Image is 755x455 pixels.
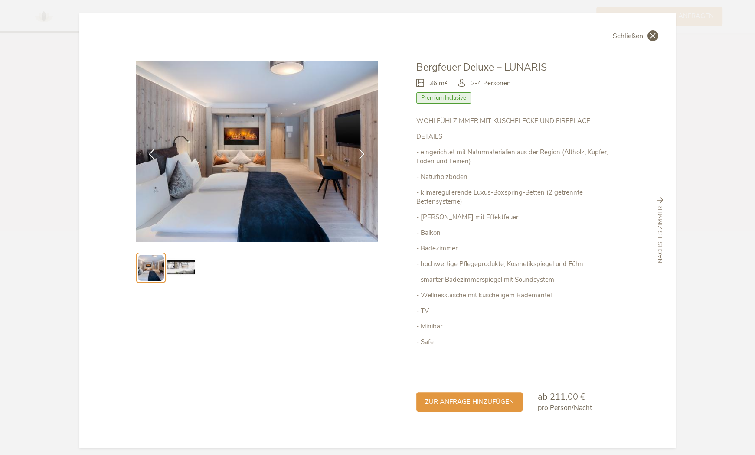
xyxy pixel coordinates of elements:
img: Bergfeuer Deluxe – LUNARIS [136,61,378,242]
p: - eingerichtet mit Naturmaterialien aus der Region (Altholz, Kupfer, Loden und Leinen) [416,148,619,166]
p: - Naturholzboden [416,172,619,182]
p: - [PERSON_NAME] mit Effektfeuer [416,213,619,222]
span: Bergfeuer Deluxe – LUNARIS [416,61,547,74]
span: Schließen [613,32,643,39]
p: - Balkon [416,228,619,237]
span: 36 m² [429,79,447,88]
p: DETAILS [416,132,619,141]
span: nächstes Zimmer [656,206,665,263]
span: 2-4 Personen [471,79,511,88]
p: WOHLFÜHLZIMMER MIT KUSCHELECKE UND FIREPLACE [416,117,619,126]
span: Premium Inclusive [416,92,471,104]
p: - klimaregulierende Luxus-Boxspring-Betten (2 getrennte Bettensysteme) [416,188,619,206]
